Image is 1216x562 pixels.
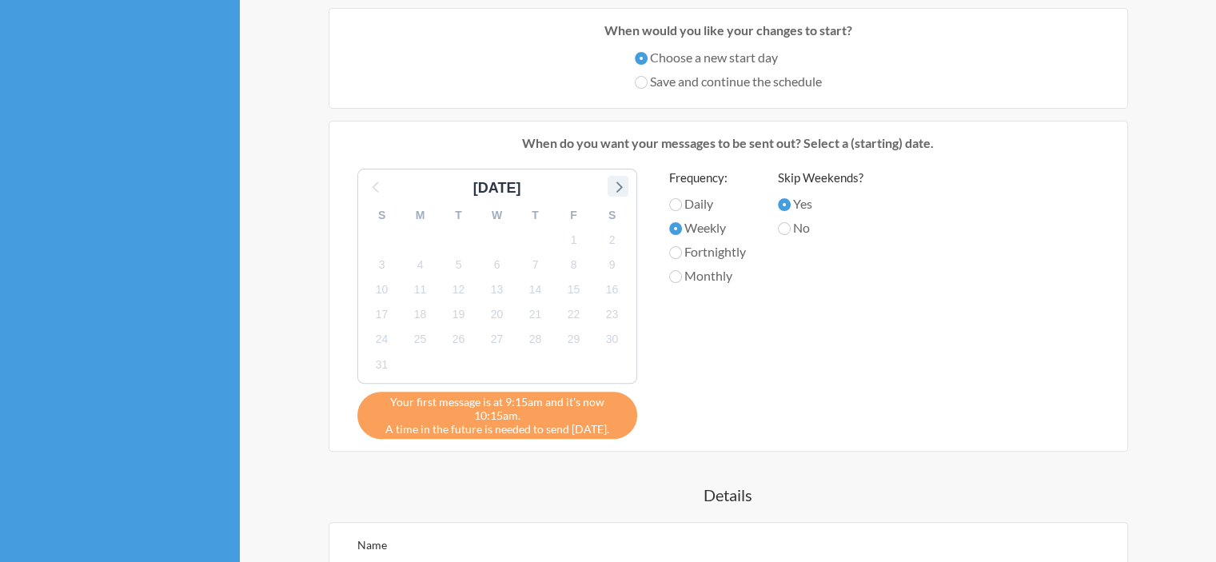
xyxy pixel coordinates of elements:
[409,329,432,351] span: Thursday, September 25, 2025
[669,198,682,211] input: Daily
[601,253,624,276] span: Tuesday, September 9, 2025
[778,222,791,235] input: No
[669,270,682,283] input: Monthly
[778,218,863,237] label: No
[409,304,432,326] span: Thursday, September 18, 2025
[669,246,682,259] input: Fortnightly
[555,203,593,228] div: F
[369,395,625,422] span: Your first message is at 9:15am and it's now 10:15am.
[563,304,585,326] span: Monday, September 22, 2025
[778,198,791,211] input: Yes
[669,222,682,235] input: Weekly
[486,253,508,276] span: Saturday, September 6, 2025
[524,253,547,276] span: Sunday, September 7, 2025
[563,229,585,251] span: Monday, September 1, 2025
[601,279,624,301] span: Tuesday, September 16, 2025
[409,253,432,276] span: Thursday, September 4, 2025
[635,72,822,91] label: Save and continue the schedule
[516,203,555,228] div: T
[778,169,863,187] label: Skip Weekends?
[601,229,624,251] span: Tuesday, September 2, 2025
[669,194,746,213] label: Daily
[371,353,393,376] span: Wednesday, October 1, 2025
[486,279,508,301] span: Saturday, September 13, 2025
[635,48,822,67] label: Choose a new start day
[486,329,508,351] span: Saturday, September 27, 2025
[478,203,516,228] div: W
[341,134,1115,153] p: When do you want your messages to be sent out? Select a (starting) date.
[486,304,508,326] span: Saturday, September 20, 2025
[467,177,528,199] div: [DATE]
[371,329,393,351] span: Wednesday, September 24, 2025
[563,329,585,351] span: Monday, September 29, 2025
[371,279,393,301] span: Wednesday, September 10, 2025
[669,266,746,285] label: Monthly
[448,329,470,351] span: Friday, September 26, 2025
[669,242,746,261] label: Fortnightly
[563,253,585,276] span: Monday, September 8, 2025
[371,253,393,276] span: Wednesday, September 3, 2025
[440,203,478,228] div: T
[778,194,863,213] label: Yes
[563,279,585,301] span: Monday, September 15, 2025
[448,279,470,301] span: Friday, September 12, 2025
[448,253,470,276] span: Friday, September 5, 2025
[409,279,432,301] span: Thursday, September 11, 2025
[272,484,1184,506] h4: Details
[371,304,393,326] span: Wednesday, September 17, 2025
[524,329,547,351] span: Sunday, September 28, 2025
[601,329,624,351] span: Tuesday, September 30, 2025
[669,169,746,187] label: Frequency:
[524,304,547,326] span: Sunday, September 21, 2025
[341,21,1115,40] p: When would you like your changes to start?
[401,203,440,228] div: M
[635,52,648,65] input: Choose a new start day
[357,538,387,552] label: Name
[601,304,624,326] span: Tuesday, September 23, 2025
[357,392,637,439] div: A time in the future is needed to send [DATE].
[448,304,470,326] span: Friday, September 19, 2025
[593,203,632,228] div: S
[363,203,401,228] div: S
[669,218,746,237] label: Weekly
[635,76,648,89] input: Save and continue the schedule
[524,279,547,301] span: Sunday, September 14, 2025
